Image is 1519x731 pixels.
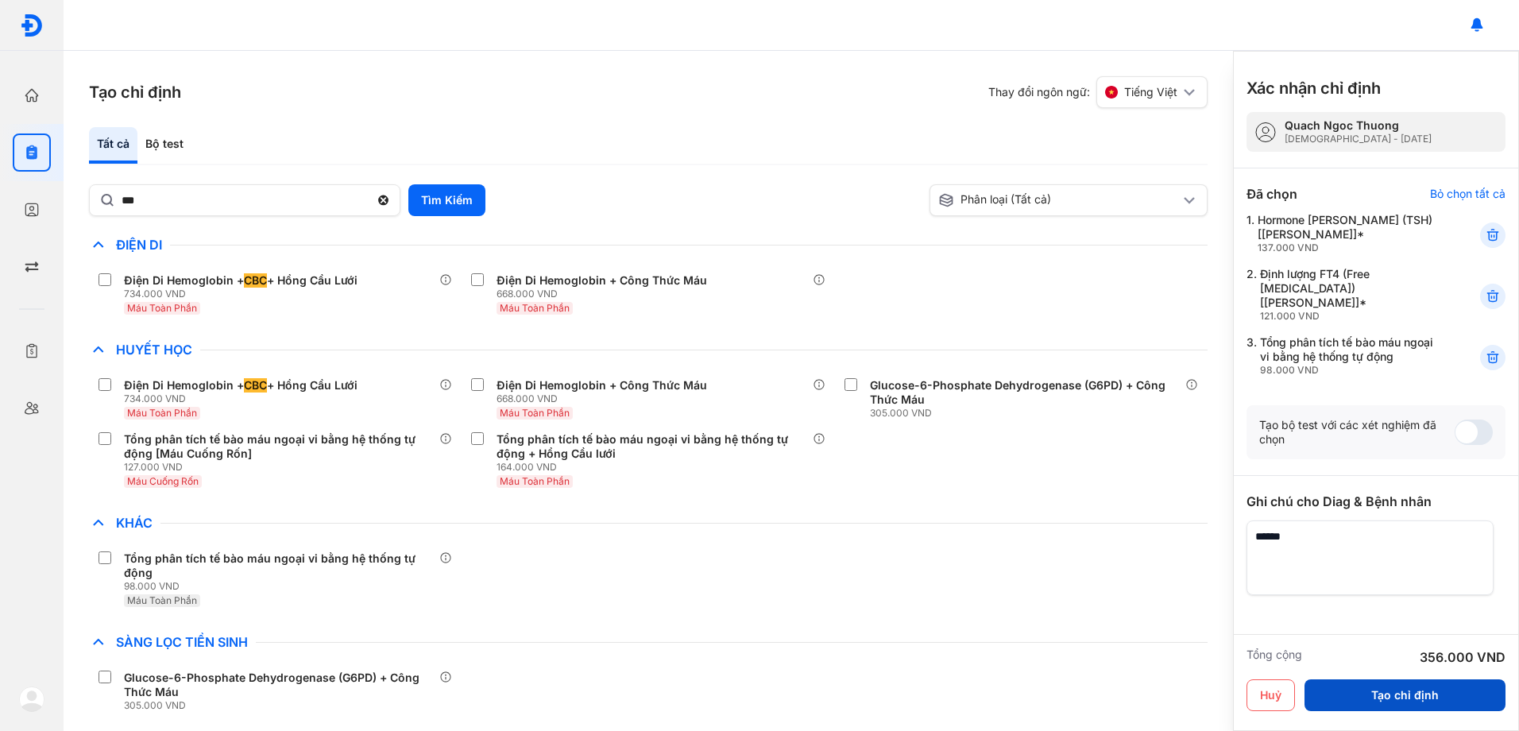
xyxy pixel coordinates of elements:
[108,634,256,650] span: Sàng Lọc Tiền Sinh
[1258,242,1441,254] div: 137.000 VND
[1420,648,1505,667] div: 356.000 VND
[127,475,199,487] span: Máu Cuống Rốn
[1285,133,1432,145] div: [DEMOGRAPHIC_DATA] - [DATE]
[988,76,1208,108] div: Thay đổi ngôn ngữ:
[870,407,1185,420] div: 305.000 VND
[124,393,364,405] div: 734.000 VND
[89,127,137,164] div: Tất cả
[497,461,812,474] div: 164.000 VND
[497,432,806,461] div: Tổng phân tích tế bào máu ngoại vi bằng hệ thống tự động + Hồng Cầu lưới
[1247,335,1441,377] div: 3.
[124,273,358,288] div: Điện Di Hemoglobin + + Hồng Cầu Lưới
[1260,364,1441,377] div: 98.000 VND
[124,671,433,699] div: Glucose-6-Phosphate Dehydrogenase (G6PD) + Công Thức Máu
[1247,492,1505,511] div: Ghi chú cho Diag & Bệnh nhân
[500,302,570,314] span: Máu Toàn Phần
[108,515,160,531] span: Khác
[89,81,181,103] h3: Tạo chỉ định
[1260,310,1441,323] div: 121.000 VND
[244,378,267,393] span: CBC
[127,407,197,419] span: Máu Toàn Phần
[1285,118,1432,133] div: Quach Ngoc Thuong
[124,378,358,393] div: Điện Di Hemoglobin + + Hồng Cầu Lưới
[1430,187,1505,201] div: Bỏ chọn tất cả
[124,288,364,300] div: 734.000 VND
[408,184,485,216] button: Tìm Kiếm
[938,192,1180,208] div: Phân loại (Tất cả)
[108,342,200,358] span: Huyết Học
[1258,213,1441,254] div: Hormone [PERSON_NAME] (TSH) [[PERSON_NAME]]*
[497,288,713,300] div: 668.000 VND
[1247,77,1381,99] h3: Xác nhận chỉ định
[1304,679,1505,711] button: Tạo chỉ định
[497,378,707,393] div: Điện Di Hemoglobin + Công Thức Máu
[124,551,433,580] div: Tổng phân tích tế bào máu ngoại vi bằng hệ thống tự động
[1124,85,1177,99] span: Tiếng Việt
[124,699,439,712] div: 305.000 VND
[500,475,570,487] span: Máu Toàn Phần
[497,393,713,405] div: 668.000 VND
[124,432,433,461] div: Tổng phân tích tế bào máu ngoại vi bằng hệ thống tự động [Máu Cuống Rốn]
[127,594,197,606] span: Máu Toàn Phần
[124,461,439,474] div: 127.000 VND
[244,273,267,288] span: CBC
[497,273,707,288] div: Điện Di Hemoglobin + Công Thức Máu
[1259,418,1455,447] div: Tạo bộ test với các xét nghiệm đã chọn
[1260,335,1441,377] div: Tổng phân tích tế bào máu ngoại vi bằng hệ thống tự động
[124,580,439,593] div: 98.000 VND
[127,302,197,314] span: Máu Toàn Phần
[1260,267,1441,323] div: Định lượng FT4 (Free [MEDICAL_DATA]) [[PERSON_NAME]]*
[20,14,44,37] img: logo
[1247,648,1302,667] div: Tổng cộng
[1247,679,1295,711] button: Huỷ
[500,407,570,419] span: Máu Toàn Phần
[108,237,170,253] span: Điện Di
[1247,184,1297,203] div: Đã chọn
[1247,213,1441,254] div: 1.
[19,687,44,712] img: logo
[870,378,1179,407] div: Glucose-6-Phosphate Dehydrogenase (G6PD) + Công Thức Máu
[1247,267,1441,323] div: 2.
[137,127,191,164] div: Bộ test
